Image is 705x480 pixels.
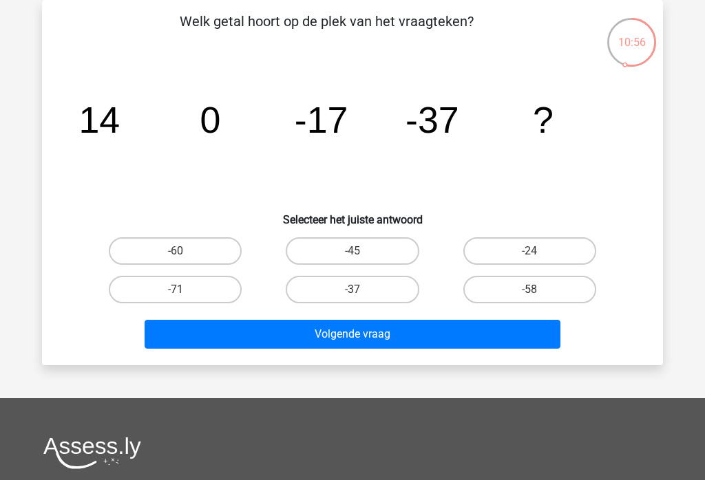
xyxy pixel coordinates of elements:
[286,237,419,265] label: -45
[200,99,221,140] tspan: 0
[533,99,554,140] tspan: ?
[145,320,561,349] button: Volgende vraag
[64,202,641,226] h6: Selecteer het juiste antwoord
[64,11,589,52] p: Welk getal hoort op de plek van het vraagteken?
[295,99,348,140] tspan: -17
[286,276,419,303] label: -37
[43,437,141,469] img: Assessly logo
[406,99,459,140] tspan: -37
[109,276,242,303] label: -71
[463,276,596,303] label: -58
[463,237,596,265] label: -24
[109,237,242,265] label: -60
[78,99,120,140] tspan: 14
[606,17,657,51] div: 10:56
